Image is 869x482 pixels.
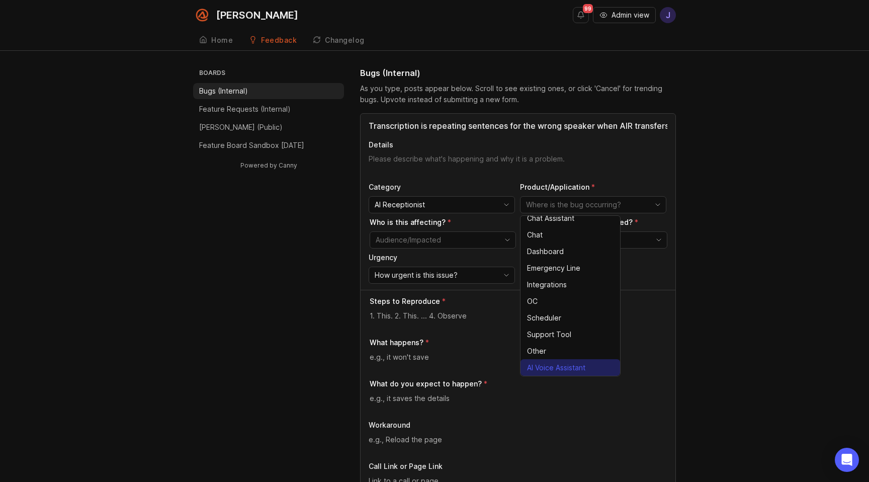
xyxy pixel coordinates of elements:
p: What do you expect to happen? [370,379,482,389]
img: Smith.ai logo [193,6,211,24]
p: Category [369,182,515,192]
p: Urgency [369,253,515,263]
span: Other [527,346,546,357]
div: toggle menu [520,196,666,213]
span: Integrations [527,279,567,290]
p: Feature Board Sandbox [DATE] [199,140,304,150]
p: Call Link or Page Link [369,461,667,471]
div: toggle menu [370,231,516,249]
span: Chat Assistant [527,213,574,224]
p: Details [369,140,667,150]
a: Feature Requests (Internal) [193,101,344,117]
p: What happens? [370,338,423,348]
input: Where is the bug occurring? [526,199,649,210]
svg: toggle icon [498,201,514,209]
div: [PERSON_NAME] [216,10,298,20]
p: Bugs (Internal) [199,86,248,96]
h1: Bugs (Internal) [360,67,420,79]
input: Audience/Impacted [376,234,498,246]
svg: toggle icon [650,201,666,209]
p: Product/Application [520,182,666,192]
div: Home [211,37,233,44]
div: toggle menu [369,267,515,284]
a: Feedback [243,30,303,51]
svg: toggle icon [499,236,515,244]
span: AI Voice Assistant [527,362,585,373]
span: OC [527,296,538,307]
div: Changelog [325,37,365,44]
span: 99 [583,4,593,13]
div: Open Intercom Messenger [835,448,859,472]
a: Bugs (Internal) [193,83,344,99]
span: Dashboard [527,246,564,257]
a: Home [193,30,239,51]
p: [PERSON_NAME] (Public) [199,122,283,132]
span: How urgent is this issue? [375,270,458,281]
a: [PERSON_NAME] (Public) [193,119,344,135]
h3: Boards [197,67,344,81]
p: Steps to Reproduce [370,296,440,306]
svg: toggle icon [651,236,667,244]
textarea: Details [369,154,667,174]
span: Admin view [612,10,649,20]
input: Title [369,120,667,132]
span: J [666,9,670,21]
span: Chat [527,229,543,240]
a: Changelog [307,30,371,51]
p: Feature Requests (Internal) [199,104,291,114]
input: AI Receptionist [375,199,497,210]
p: Who is this affecting? [370,217,516,227]
a: Feature Board Sandbox [DATE] [193,137,344,153]
span: Support Tool [527,329,571,340]
div: As you type, posts appear below. Scroll to see existing ones, or click 'Cancel' for trending bugs... [360,83,676,105]
a: Powered by Canny [239,159,299,171]
div: toggle menu [369,196,515,213]
p: Workaround [369,420,667,430]
span: Emergency Line [527,263,580,274]
svg: toggle icon [498,271,514,279]
button: Admin view [593,7,656,23]
div: Feedback [261,37,297,44]
button: J [660,7,676,23]
button: Notifications [573,7,589,23]
span: Scheduler [527,312,561,324]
